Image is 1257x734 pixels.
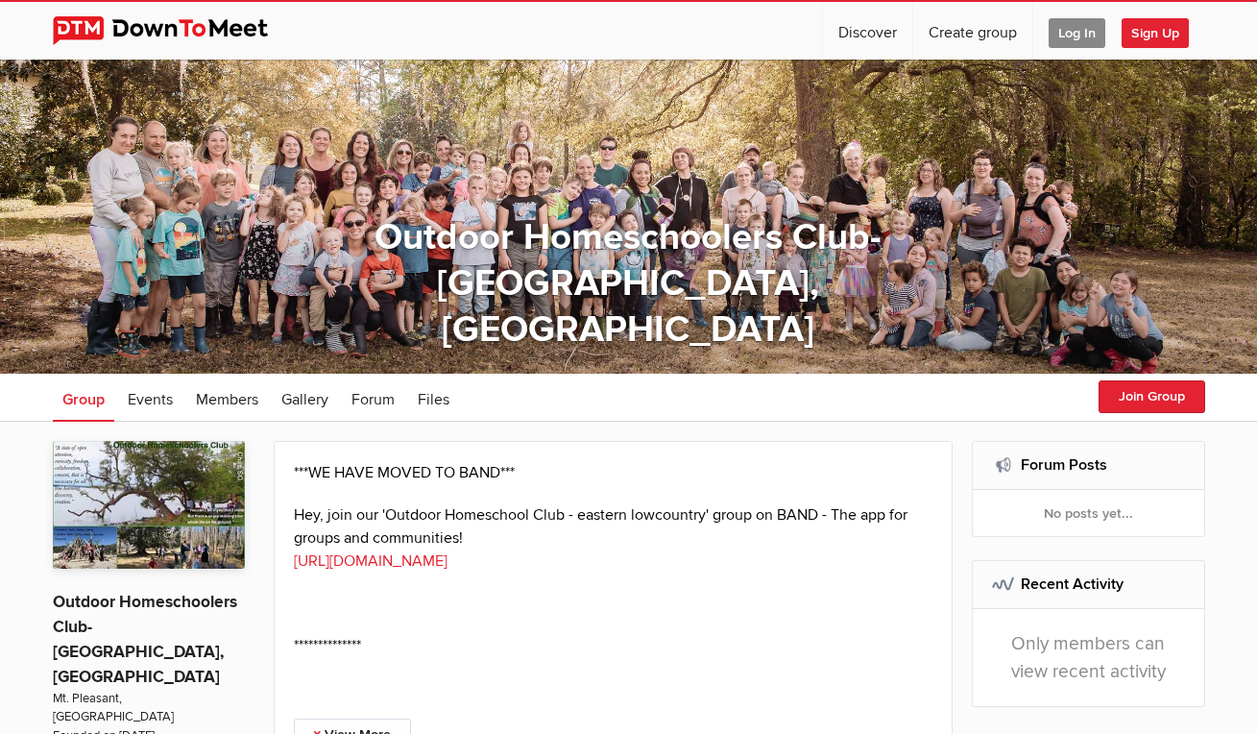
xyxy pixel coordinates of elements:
[1033,2,1121,60] a: Log In
[1021,455,1107,475] a: Forum Posts
[823,2,912,60] a: Discover
[53,374,114,422] a: Group
[913,2,1032,60] a: Create group
[294,503,933,573] p: Hey, join our 'Outdoor Homeschool Club - eastern lowcountry' group on BAND - The app for groups a...
[992,561,1185,607] h2: Recent Activity
[53,16,298,45] img: DownToMeet
[128,390,173,409] span: Events
[342,374,404,422] a: Forum
[281,390,328,409] span: Gallery
[53,441,245,569] img: Outdoor Homeschoolers Club- Charleston, SC
[196,390,258,409] span: Members
[973,609,1204,707] div: Only members can view recent activity
[1099,380,1205,413] button: Join Group
[118,374,182,422] a: Events
[294,551,447,571] a: [URL][DOMAIN_NAME]
[1122,18,1189,48] span: Sign Up
[351,390,395,409] span: Forum
[418,390,449,409] span: Files
[408,374,459,422] a: Files
[53,690,245,727] span: Mt. Pleasant, [GEOGRAPHIC_DATA]
[62,390,105,409] span: Group
[272,374,338,422] a: Gallery
[1122,2,1204,60] a: Sign Up
[973,490,1204,536] div: No posts yet...
[1049,18,1105,48] span: Log In
[186,374,268,422] a: Members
